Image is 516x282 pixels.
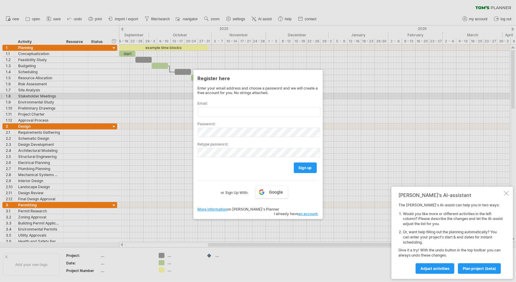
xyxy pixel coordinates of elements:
span: sign up [299,166,312,170]
a: sign up [294,162,317,173]
label: Retype password: [198,142,319,146]
span: plan project (beta) [463,266,496,271]
div: Register here [198,73,319,84]
a: plan project (beta) [458,263,501,274]
div: The [PERSON_NAME]'s AI-assist can help you in two ways: Give it a try! With the undo button in th... [398,203,503,274]
a: Adjust activities [416,263,454,274]
label: Password: [198,122,319,126]
div: Enter your email address and choose a password and we will create a free account for you. No stri... [198,86,319,95]
li: Or, want help filling out the planning automatically? You can enter your project's start & end da... [403,230,503,245]
span: on [PERSON_NAME]'s Planner [198,207,280,211]
label: or Sign Up With: [221,186,248,196]
a: Google [255,186,288,198]
span: I already have . [274,211,319,216]
li: Would you like more or different activities in the left column? Please describe the changes and l... [403,211,503,227]
div: [PERSON_NAME]'s AI-assistant [398,192,503,198]
span: Adjust activities [420,266,449,271]
span: Google [269,190,283,195]
a: an account [299,211,318,216]
a: More information [198,207,227,211]
label: Email: [198,101,319,106]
